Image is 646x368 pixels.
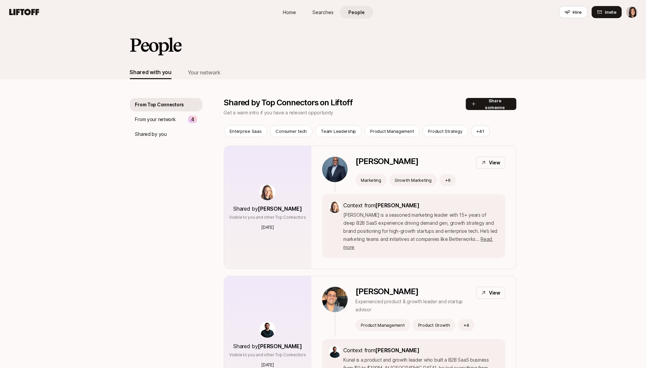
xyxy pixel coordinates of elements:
p: Product Growth [418,322,450,328]
p: View [489,159,500,167]
p: Growth Marketing [395,177,432,183]
span: Hire [573,9,582,15]
button: +41 [471,125,490,137]
p: [PERSON_NAME] [356,287,471,296]
a: Shared by[PERSON_NAME]Visible to you and other Top Connectors[DATE][PERSON_NAME]ViewMarketingGrow... [224,146,516,269]
button: Invite [592,6,622,18]
span: People [348,9,365,16]
p: Context from [344,201,499,210]
p: Visible to you and other Top Connectors [229,352,306,358]
p: Shared by Top Connectors on Liftoff [224,98,353,107]
button: Share someone [466,98,516,110]
span: Home [283,9,296,16]
button: +4 [458,319,475,331]
div: Your network [188,68,220,77]
span: [PERSON_NAME] [376,347,419,354]
a: Searches [306,6,340,18]
div: Shared with you [130,68,171,76]
p: [PERSON_NAME] is a seasoned marketing leader with 15+ years of deep B2B SaaS experience driving d... [344,211,499,251]
p: Product Management [361,322,405,328]
span: [PERSON_NAME] [376,202,419,209]
p: From Top Connectors [135,101,184,109]
p: From your network [135,115,176,123]
p: Product Strategy [428,128,462,135]
img: d4a00215_5f96_486f_9846_edc73dbf65d7.jpg [322,157,348,182]
span: Invite [605,9,616,15]
img: Eleanor Morgan [626,6,638,18]
p: 4 [191,115,194,123]
p: Shared by [234,204,302,213]
img: ACg8ocIkDTL3-aTJPCC6zF-UTLIXBF4K0l6XE8Bv4u6zd-KODelM=s160-c [329,346,341,358]
a: People [340,6,374,18]
p: Shared by [234,342,302,351]
img: ACg8ocIkDTL3-aTJPCC6zF-UTLIXBF4K0l6XE8Bv4u6zd-KODelM=s160-c [259,322,276,338]
span: [PERSON_NAME] [258,205,302,212]
button: +6 [440,174,456,186]
button: Hire [559,6,588,18]
img: 5b4e8e9c_3b7b_4d72_a69f_7f4659b27c66.jpg [259,184,276,200]
p: Shared by you [135,130,167,138]
a: Home [273,6,306,18]
p: Consumer tech [276,128,307,135]
img: 1cf5e339_9344_4c28_b1fe_dc3ceac21bee.jpg [322,287,348,312]
p: Marketing [361,177,382,183]
p: [PERSON_NAME] [356,157,418,166]
button: Your network [188,66,220,79]
p: View [489,289,500,297]
p: Enterprise Saas [230,128,262,135]
p: Experienced product & growth leader and startup advisor [356,298,471,314]
p: Visible to you and other Top Connectors [229,214,306,220]
button: Shared with you [130,66,171,79]
p: [DATE] [261,362,274,368]
p: Get a warm intro if you have a relevant opportunity [224,109,353,117]
p: Context from [344,346,499,355]
p: [DATE] [261,224,274,230]
p: Product Management [370,128,414,135]
h2: People [130,35,181,55]
span: [PERSON_NAME] [258,343,302,350]
img: 5b4e8e9c_3b7b_4d72_a69f_7f4659b27c66.jpg [329,201,341,213]
p: Team Leadership [321,128,356,135]
span: Searches [312,9,334,16]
